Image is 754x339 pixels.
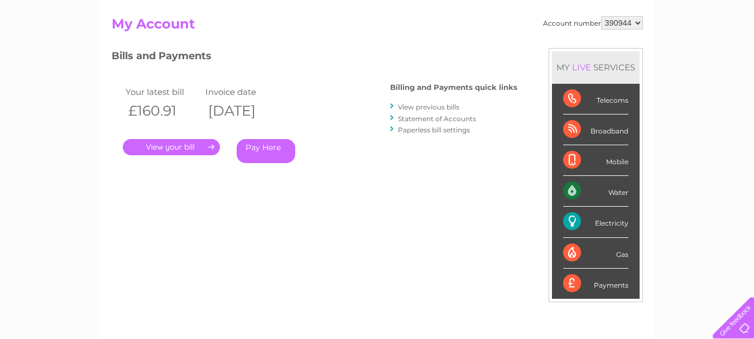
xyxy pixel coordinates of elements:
a: Water [558,47,579,56]
h2: My Account [112,16,643,37]
div: MY SERVICES [552,51,640,83]
td: Your latest bill [123,84,203,99]
td: Invoice date [203,84,283,99]
img: logo.png [26,29,83,63]
a: Blog [657,47,673,56]
div: Electricity [563,207,628,237]
h4: Billing and Payments quick links [390,83,517,92]
div: Account number [543,16,643,30]
div: Water [563,176,628,207]
a: . [123,139,220,155]
div: Mobile [563,145,628,176]
div: LIVE [570,62,593,73]
th: £160.91 [123,99,203,122]
div: Gas [563,238,628,269]
a: 0333 014 3131 [544,6,621,20]
a: Contact [680,47,707,56]
h3: Bills and Payments [112,48,517,68]
div: Payments [563,269,628,299]
a: Pay Here [237,139,295,163]
a: Paperless bill settings [398,126,470,134]
a: Energy [585,47,610,56]
div: Clear Business is a trading name of Verastar Limited (registered in [GEOGRAPHIC_DATA] No. 3667643... [114,6,641,54]
a: Telecoms [617,47,650,56]
a: Statement of Accounts [398,114,476,123]
th: [DATE] [203,99,283,122]
div: Telecoms [563,84,628,114]
a: View previous bills [398,103,459,111]
div: Broadband [563,114,628,145]
a: Log out [717,47,743,56]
